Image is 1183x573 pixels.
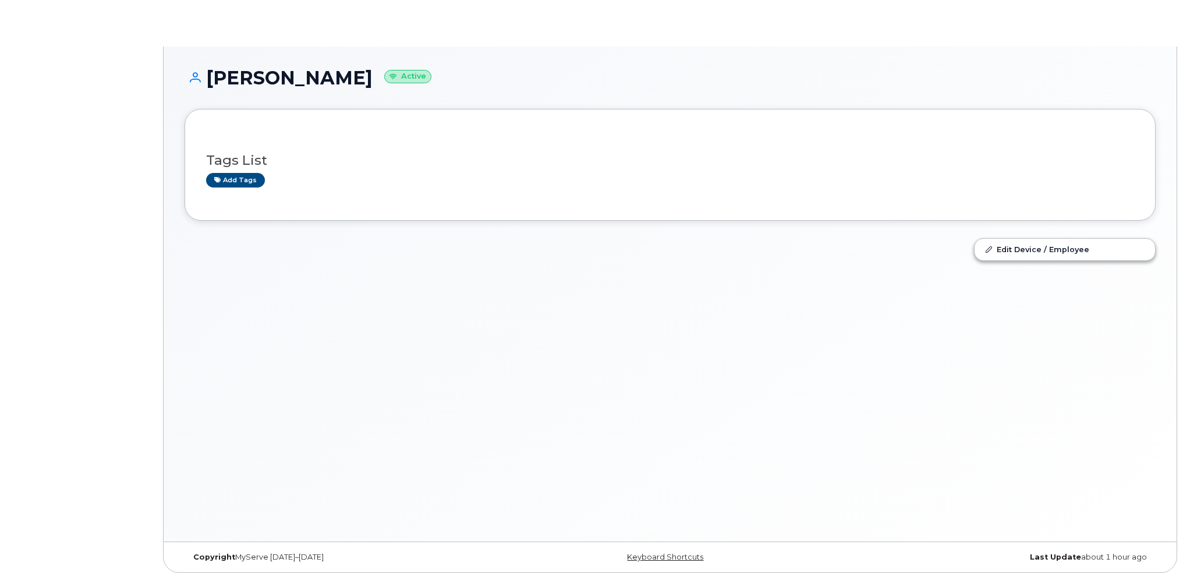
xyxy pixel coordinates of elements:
[627,553,703,561] a: Keyboard Shortcuts
[975,239,1155,260] a: Edit Device / Employee
[185,68,1156,88] h1: [PERSON_NAME]
[193,553,235,561] strong: Copyright
[206,153,1134,168] h3: Tags List
[832,553,1156,562] div: about 1 hour ago
[384,70,431,83] small: Active
[1030,553,1081,561] strong: Last Update
[206,173,265,188] a: Add tags
[185,553,508,562] div: MyServe [DATE]–[DATE]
